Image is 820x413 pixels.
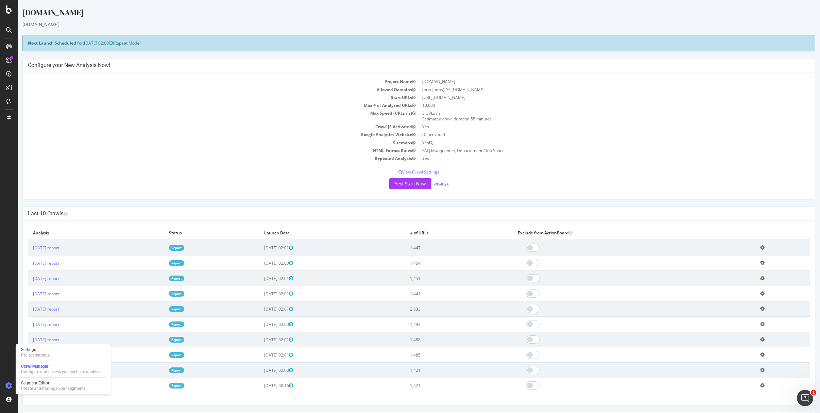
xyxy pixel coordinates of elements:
span: [DATE] 02:00 [66,40,95,46]
a: Report [151,306,167,312]
th: Status [146,226,241,240]
a: [DATE] report [15,352,41,358]
th: Exclude from ActionBoard [495,226,737,240]
td: Crawl JS Activated [10,123,401,131]
td: 1,485 [387,347,495,363]
span: 55 minutes [453,116,474,122]
a: [DATE] report [15,245,41,251]
a: Report [151,383,167,389]
strong: Next Launch Scheduled for: [10,40,66,46]
td: Max # of Analysed URLs [10,101,401,109]
a: [DATE] report [15,306,41,312]
div: Create and manage your segments [21,386,86,391]
span: [DATE] 02:00 [246,367,275,373]
td: FAQ Manquantes, Département Club Sport [401,147,792,154]
div: [DOMAIN_NAME] [5,7,798,21]
div: Settings [21,347,50,352]
td: Allowed Domains [10,86,401,94]
a: Report [151,352,167,358]
td: Sitemaps [10,139,401,147]
td: 2,633 [387,301,495,317]
td: 1,421 [387,363,495,378]
td: 1,447 [387,240,495,255]
td: Start URLs [10,94,401,101]
a: Report [151,245,167,251]
td: Google Analytics Website [10,131,401,138]
td: HTML Extract Rules [10,147,401,154]
td: Yes [401,139,792,147]
a: [DATE] report [15,383,41,389]
span: [DATE] 02:01 [246,291,275,297]
td: Repeated Analysis [10,154,401,162]
h4: Configure your New Analysis Now! [10,62,792,69]
td: [URL][DOMAIN_NAME] [401,94,792,101]
a: Segment EditorCreate and manage your segments [18,380,108,392]
span: [DATE] 00:16 [246,383,275,389]
a: [DATE] report [15,337,41,343]
td: Deactivated [401,131,792,138]
td: 1,454 [387,255,495,271]
td: 1,488 [387,332,495,347]
div: Project settings [21,352,50,358]
a: Report [151,276,167,281]
span: 1 [811,390,816,395]
td: Yes [401,123,792,131]
a: [DATE] report [15,321,41,327]
div: (Repeat Mode) [5,35,798,51]
a: Report [151,367,167,373]
td: Yes [401,154,792,162]
span: [DATE] 02:01 [246,245,275,251]
td: 1,421 [387,378,495,393]
span: [DATE] 02:01 [246,276,275,281]
a: Crawl ManagerConfigure and access your website analyses [18,363,108,375]
div: [DOMAIN_NAME] [5,21,798,28]
span: [DATE] 02:00 [246,260,275,266]
span: [DATE] 02:01 [246,306,275,312]
td: Max Speed (URLs / s) [10,109,401,123]
button: Yes! Start Now [372,178,414,189]
td: 3 URLs / s Estimated crawl duration: [401,109,792,123]
a: Report [151,321,167,327]
a: Settings [416,180,431,186]
a: SettingsProject settings [18,346,108,359]
th: # of URLs [387,226,495,240]
div: Segment Editor [21,380,86,386]
a: Report [151,260,167,266]
span: [DATE] 02:01 [246,337,275,343]
td: (http|https)://*.[DOMAIN_NAME] [401,86,792,94]
p: View Crawl Settings [10,169,792,175]
td: Project Name [10,78,401,85]
span: [DATE] 02:01 [246,352,275,358]
a: [DATE] report [15,260,41,266]
td: [DOMAIN_NAME] [401,78,792,85]
a: Report [151,337,167,343]
a: [DATE] report [15,276,41,281]
td: 1,441 [387,286,495,301]
td: 1,492 [387,317,495,332]
h4: Last 10 Crawls [10,210,792,217]
td: 10,000 [401,101,792,109]
div: Crawl Manager [21,364,102,369]
span: [DATE] 02:00 [246,321,275,327]
a: Report [151,291,167,297]
iframe: Intercom live chat [797,390,813,406]
a: [DATE] report [15,367,41,373]
th: Launch Date [241,226,387,240]
div: Configure and access your website analyses [21,369,102,375]
th: Analysis [10,226,146,240]
a: [DATE] report [15,291,41,297]
td: 1,451 [387,271,495,286]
